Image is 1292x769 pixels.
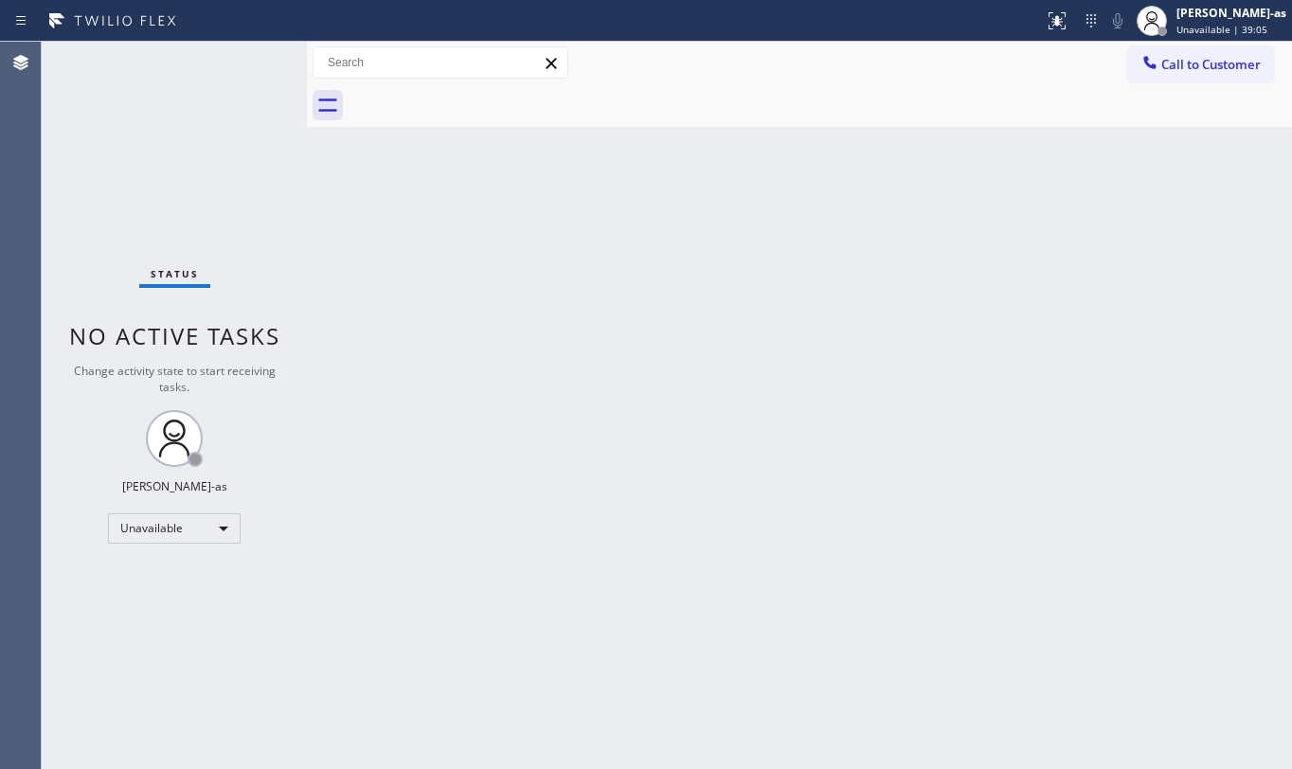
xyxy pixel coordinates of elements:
span: Change activity state to start receiving tasks. [74,363,276,395]
div: [PERSON_NAME]-as [122,478,227,494]
button: Call to Customer [1128,46,1273,82]
div: Unavailable [108,513,241,544]
span: Unavailable | 39:05 [1176,23,1267,36]
span: Status [151,267,199,280]
span: No active tasks [69,320,280,351]
div: [PERSON_NAME]-as [1176,5,1286,21]
span: Call to Customer [1161,56,1261,73]
input: Search [314,47,567,78]
button: Mute [1104,8,1131,34]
